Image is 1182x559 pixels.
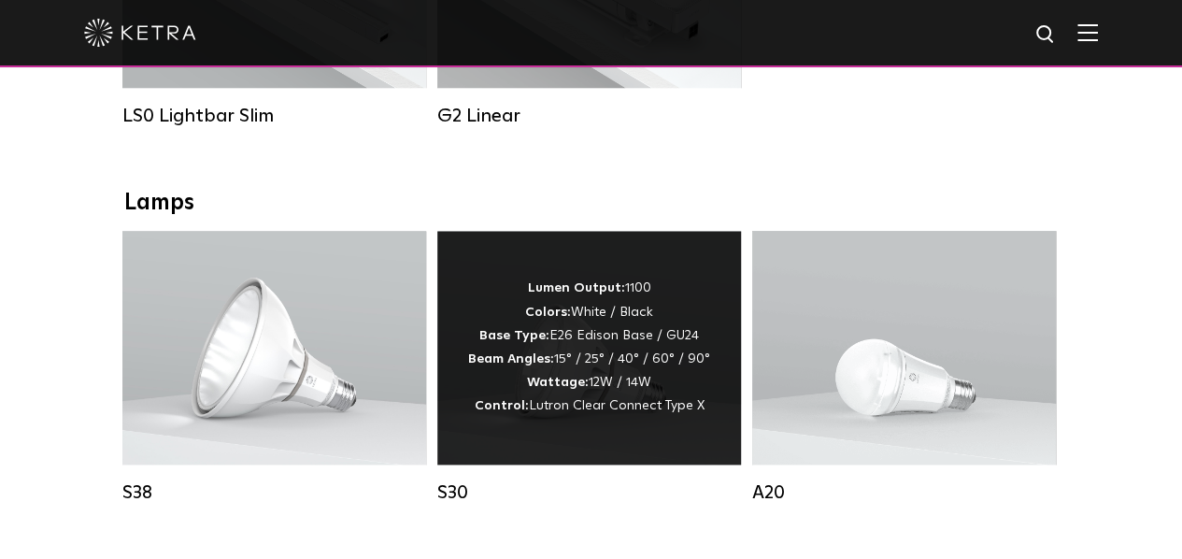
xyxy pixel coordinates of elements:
a: S38 Lumen Output:1100Colors:White / BlackBase Type:E26 Edison Base / GU24Beam Angles:10° / 25° / ... [122,231,426,504]
a: S30 Lumen Output:1100Colors:White / BlackBase Type:E26 Edison Base / GU24Beam Angles:15° / 25° / ... [437,231,741,504]
strong: Beam Angles: [468,352,554,365]
img: ketra-logo-2019-white [84,19,196,47]
div: 1100 White / Black E26 Edison Base / GU24 15° / 25° / 40° / 60° / 90° 12W / 14W [468,277,710,418]
img: Hamburger%20Nav.svg [1077,23,1098,41]
div: S30 [437,481,741,504]
span: Lutron Clear Connect Type X [529,399,705,412]
strong: Base Type: [479,329,549,342]
strong: Wattage: [527,376,589,389]
img: search icon [1034,23,1058,47]
div: A20 [752,481,1056,504]
div: LS0 Lightbar Slim [122,105,426,127]
div: G2 Linear [437,105,741,127]
strong: Lumen Output: [528,281,625,294]
div: Lamps [124,190,1059,217]
a: A20 Lumen Output:600 / 800Colors:White / BlackBase Type:E26 Edison Base / GU24Beam Angles:Omni-Di... [752,231,1056,504]
strong: Control: [475,399,529,412]
strong: Colors: [525,306,571,319]
div: S38 [122,481,426,504]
